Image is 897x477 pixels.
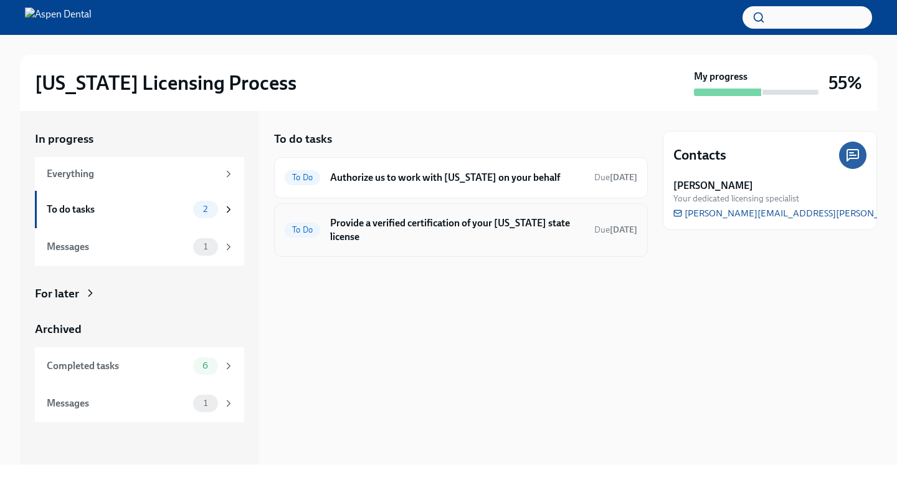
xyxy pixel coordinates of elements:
a: Everything [35,157,244,191]
a: For later [35,286,244,302]
h3: 55% [828,72,862,94]
h2: [US_STATE] Licensing Process [35,70,297,95]
span: 6 [195,361,216,370]
div: Messages [47,240,188,254]
a: Messages1 [35,228,244,266]
span: 1 [196,398,215,408]
span: To Do [285,225,320,234]
span: September 13th, 2025 09:00 [594,224,637,236]
img: Aspen Dental [25,7,92,27]
strong: [DATE] [610,172,637,183]
h6: Authorize us to work with [US_STATE] on your behalf [330,171,584,185]
span: Due [594,224,637,235]
a: Archived [35,321,244,337]
a: Messages1 [35,385,244,422]
div: For later [35,286,79,302]
strong: [DATE] [610,224,637,235]
a: Completed tasks6 [35,347,244,385]
div: Completed tasks [47,359,188,373]
a: To DoAuthorize us to work with [US_STATE] on your behalfDue[DATE] [285,168,637,188]
h5: To do tasks [274,131,332,147]
div: To do tasks [47,203,188,216]
span: September 13th, 2025 09:00 [594,171,637,183]
div: Everything [47,167,218,181]
span: Due [594,172,637,183]
strong: My progress [694,70,747,84]
div: Messages [47,397,188,410]
h4: Contacts [673,146,726,165]
span: 1 [196,242,215,251]
h6: Provide a verified certification of your [US_STATE] state license [330,216,584,244]
span: To Do [285,173,320,182]
a: In progress [35,131,244,147]
a: To do tasks2 [35,191,244,228]
span: 2 [196,205,215,214]
strong: [PERSON_NAME] [673,179,753,193]
span: Your dedicated licensing specialist [673,193,799,205]
a: To DoProvide a verified certification of your [US_STATE] state licenseDue[DATE] [285,214,637,246]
